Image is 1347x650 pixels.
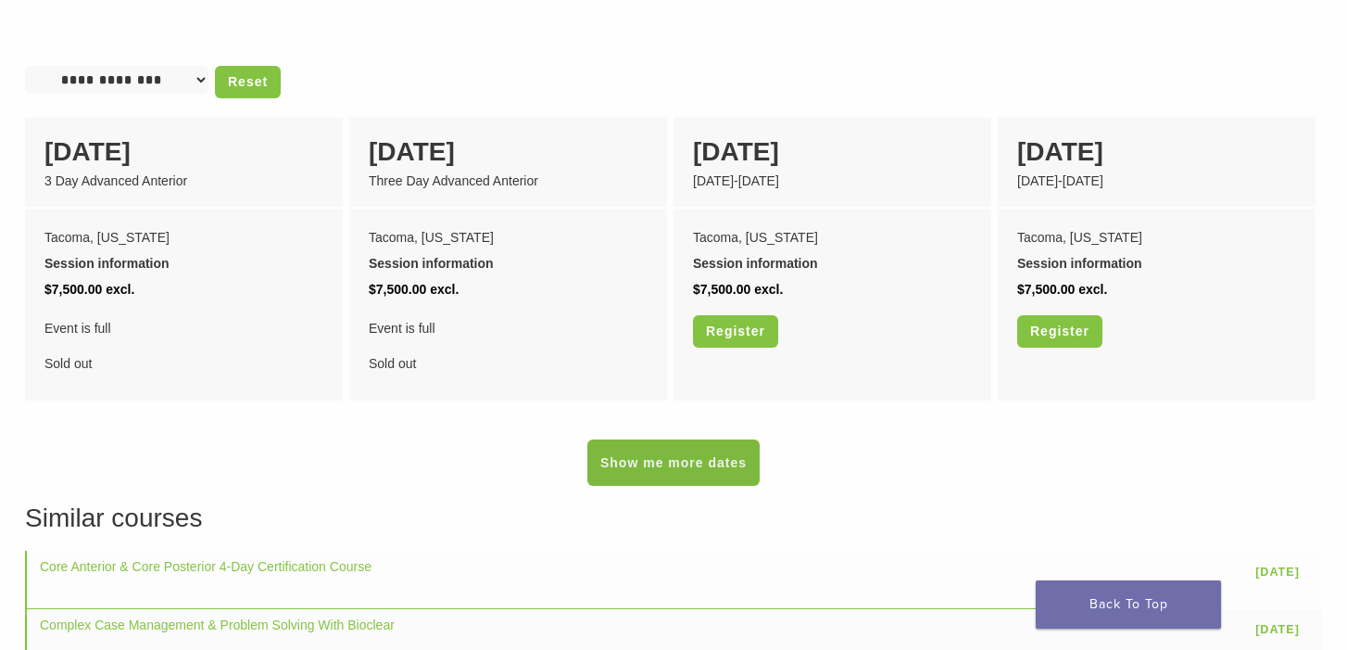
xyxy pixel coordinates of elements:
span: $7,500.00 [693,282,750,297]
div: Sold out [369,315,648,376]
a: Show me more dates [587,440,760,486]
div: [DATE] [44,133,323,172]
div: Session information [693,250,972,276]
div: Tacoma, [US_STATE] [693,224,972,250]
span: excl. [106,282,134,297]
div: Session information [44,250,323,276]
span: $7,500.00 [44,282,102,297]
a: [DATE] [1246,616,1309,644]
div: Session information [1017,250,1296,276]
a: Register [1017,315,1102,348]
a: Register [693,315,778,348]
div: [DATE]-[DATE] [693,172,972,191]
h3: Similar courses [25,499,1322,538]
div: [DATE] [693,133,972,172]
div: Sold out [44,315,323,376]
div: Tacoma, [US_STATE] [1017,224,1296,250]
a: Core Anterior & Core Posterior 4-Day Certification Course [40,559,371,574]
div: [DATE] [1017,133,1296,172]
a: Complex Case Management & Problem Solving With Bioclear [40,618,395,632]
span: $7,500.00 [1017,282,1075,297]
div: [DATE]-[DATE] [1017,172,1296,191]
span: Event is full [369,315,648,341]
div: Tacoma, [US_STATE] [369,224,648,250]
div: Session information [369,250,648,276]
span: $7,500.00 [369,282,426,297]
div: 3 Day Advanced Anterior [44,172,323,191]
span: excl. [754,282,783,297]
div: Three Day Advanced Anterior [369,172,648,191]
span: Event is full [44,315,323,341]
span: excl. [1078,282,1107,297]
span: excl. [430,282,459,297]
div: [DATE] [369,133,648,172]
a: Reset [215,66,281,98]
div: Tacoma, [US_STATE] [44,224,323,250]
a: [DATE] [1246,557,1309,586]
a: Back To Top [1036,580,1221,629]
